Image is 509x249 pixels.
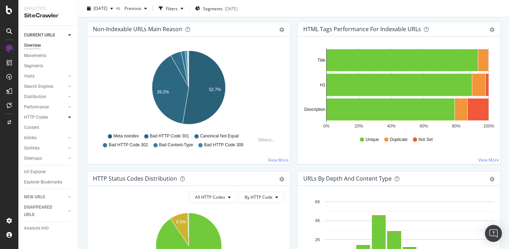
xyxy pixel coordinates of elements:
a: Explorer Bookmarks [24,179,73,186]
div: Segments [24,62,43,70]
div: HTML Tags Performance for Indexable URLs [303,26,421,33]
text: H1 [320,83,326,87]
text: 20% [355,124,363,129]
a: Search Engines [24,83,66,90]
div: Inlinks [24,134,36,142]
a: View More [268,157,289,163]
div: Filters [166,5,178,11]
span: Bad HTTP Code 301 [150,133,189,139]
div: Search Engines [24,83,53,90]
div: Movements [24,52,46,60]
div: SiteCrawler [24,12,72,20]
span: Segments [203,5,223,11]
div: gear [279,27,284,32]
svg: A chart. [303,48,495,130]
div: Overview [24,42,41,49]
div: Performance [24,103,49,111]
span: 2025 Oct. 3rd [94,5,107,11]
text: 80% [452,124,461,129]
div: URLs by Depth and Content Type [303,175,392,182]
div: DISAPPEARED URLS [24,204,60,219]
div: Open Intercom Messenger [485,225,502,242]
button: All HTTP Codes [189,192,237,203]
span: Previous [122,5,141,11]
div: gear [490,177,495,182]
text: 6K [315,199,320,204]
a: Performance [24,103,66,111]
text: 2K [315,237,320,242]
text: 39.2% [157,90,169,95]
span: Bad HTTP Code 309 [204,142,243,148]
button: Previous [122,3,150,14]
div: Sitemaps [24,155,42,162]
a: Movements [24,52,73,60]
text: Title [317,58,326,63]
text: 8.9% [176,220,186,225]
div: Non-Indexable URLs Main Reason [93,26,182,33]
button: Filters [156,3,186,14]
a: Segments [24,62,73,70]
a: Outlinks [24,145,66,152]
a: CURRENT URLS [24,32,66,39]
span: Not Set [419,137,433,143]
span: By HTTP Code [245,194,273,200]
text: 0% [323,124,330,129]
div: Analytics [24,6,72,12]
svg: A chart. [93,48,284,130]
text: 60% [420,124,428,129]
a: DISAPPEARED URLS [24,204,66,219]
text: 4K [315,218,320,223]
div: Explorer Bookmarks [24,179,62,186]
a: Sitemaps [24,155,66,162]
a: Inlinks [24,134,66,142]
a: Analysis Info [24,225,73,232]
div: Content [24,124,39,131]
div: Visits [24,73,35,80]
a: HTTP Codes [24,114,66,121]
a: View More [478,157,499,163]
a: Overview [24,42,73,49]
a: Url Explorer [24,168,73,176]
span: Meta noindex [113,133,139,139]
button: By HTTP Code [239,192,284,203]
span: All HTTP Codes [195,194,225,200]
div: Url Explorer [24,168,46,176]
div: gear [490,27,495,32]
button: Segments[DATE] [192,3,240,14]
span: vs [116,5,122,11]
a: Visits [24,73,66,80]
text: 52.7% [209,87,221,92]
a: NEW URLS [24,193,66,201]
div: HTTP Codes [24,114,48,121]
text: 40% [387,124,396,129]
span: Unique [365,137,379,143]
div: Outlinks [24,145,40,152]
span: Bad Content-Type [159,142,193,148]
span: Bad HTTP Code 302 [109,142,148,148]
button: [DATE] [84,3,116,14]
text: Description [304,107,325,112]
text: 100% [483,124,494,129]
span: Duplicate [390,137,408,143]
a: Content [24,124,73,131]
div: HTTP Status Codes Distribution [93,175,177,182]
a: Distribution [24,93,66,101]
div: gear [279,177,284,182]
div: Analysis Info [24,225,49,232]
div: Distribution [24,93,46,101]
div: Others... [258,137,278,143]
span: Canonical Not Equal [200,133,239,139]
div: CURRENT URLS [24,32,55,39]
div: [DATE] [225,5,238,11]
div: NEW URLS [24,193,45,201]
